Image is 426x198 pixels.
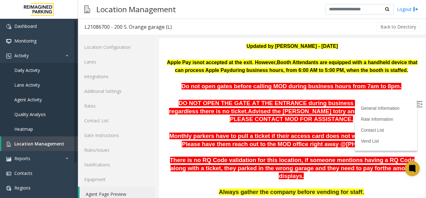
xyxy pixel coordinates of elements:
span: during business hours, from 6:00 AM to 5:00 PM, when the booth is staffed. [70,29,249,35]
a: Gate Instructions [78,128,156,143]
a: Rules/Issues [78,143,156,157]
span: . However, [93,22,118,27]
span: Dashboard [14,23,37,29]
span: Reports [14,155,30,161]
img: 'icon' [6,142,11,147]
span: Activity [14,53,29,58]
a: Additional Settings [78,84,156,99]
img: pageIcon [84,2,90,17]
a: Contact List [78,113,156,128]
a: Rates [78,99,156,113]
h3: Location Management [93,2,179,17]
b: Updated by [PERSON_NAME] - [DATE] [87,5,179,11]
img: 'icon' [6,156,11,161]
a: Equipment [78,172,156,187]
span: Advised the [PERSON_NAME] to [89,70,179,76]
span: There is no RQ Code validation for this location, if someone mentions having a RQ Code along with... [11,119,256,133]
a: Integrations [78,69,156,84]
a: Rate Information [202,79,234,84]
span: Booth Attendants are equipped with a handheld device that can process Apple Pay [16,22,258,35]
img: logout [413,6,418,13]
a: General Information [202,68,240,73]
a: Lanes [78,54,156,69]
span: Do not open gates before calling MOD during business hours from 7am to 8pm [22,45,241,51]
span: DO NOT OPEN THE GATE AT THE ENTRANCE during business hours 6AM to 5PM regardless there is no ticket. [10,62,247,76]
div: L21086700 - 200 S. Orange garage (L) [85,23,172,31]
span: Regions [14,185,31,191]
img: 'icon' [6,171,11,176]
span: Quality Analysis [14,111,46,117]
img: 'icon' [6,53,11,58]
span: Heatmap [14,126,33,132]
span: Location Management [14,141,64,147]
span: Monthly parkers have to pull a ticket if their access card does not work, lost or forgotten. Plea... [10,94,256,109]
a: Contact List [202,89,225,94]
a: Location Management [1,136,78,151]
span: Monitoring [14,38,36,44]
img: Open/Close Sidebar Menu [257,63,264,69]
span: Lane Activity [14,82,40,88]
img: 'icon' [6,24,11,29]
span: Agent Activity [14,97,42,103]
a: Vend List [202,100,220,105]
span: Apple Pay is [8,22,37,27]
a: Location Configuration [78,40,156,54]
a: Notifications [78,157,156,172]
span: Contacts [14,170,32,176]
a: Logout [397,6,418,13]
span: not accepted at the exit [38,22,93,27]
span: Daily Activity [14,67,40,73]
button: Back to Directory [376,22,420,32]
img: 'icon' [6,39,11,44]
span: . [241,45,242,51]
img: 'icon' [6,186,11,191]
span: Always gather the company before vending for staff. [60,150,205,157]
